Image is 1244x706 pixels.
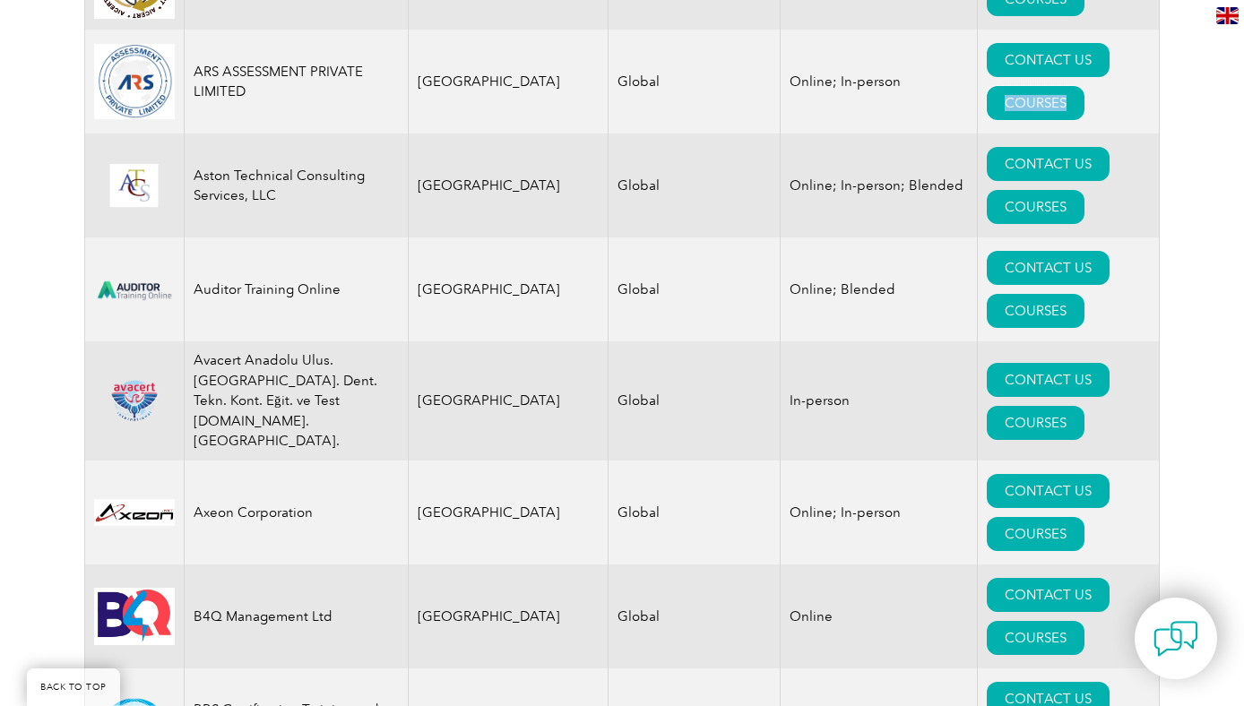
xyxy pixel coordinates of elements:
td: [GEOGRAPHIC_DATA] [409,461,609,564]
td: Global [608,461,780,564]
a: CONTACT US [987,474,1110,508]
img: en [1216,7,1239,24]
a: CONTACT US [987,147,1110,181]
a: COURSES [987,294,1084,328]
td: Online; In-person [780,30,977,133]
td: ARS ASSESSMENT PRIVATE LIMITED [185,30,409,133]
td: Online; In-person [780,461,977,564]
img: 9db4b902-10da-eb11-bacb-002248158a6d-logo.jpg [94,588,175,645]
a: CONTACT US [987,363,1110,397]
img: ce24547b-a6e0-e911-a812-000d3a795b83-logo.png [94,164,175,208]
td: [GEOGRAPHIC_DATA] [409,133,609,237]
td: Aston Technical Consulting Services, LLC [185,133,409,237]
a: COURSES [987,406,1084,440]
a: CONTACT US [987,578,1110,612]
td: [GEOGRAPHIC_DATA] [409,237,609,341]
td: [GEOGRAPHIC_DATA] [409,564,609,668]
td: Global [608,133,780,237]
a: COURSES [987,86,1084,120]
a: COURSES [987,517,1084,551]
a: CONTACT US [987,251,1110,285]
td: Online; In-person; Blended [780,133,977,237]
td: [GEOGRAPHIC_DATA] [409,341,609,461]
img: 815efeab-5b6f-eb11-a812-00224815377e-logo.png [94,379,175,423]
td: Global [608,237,780,341]
td: In-person [780,341,977,461]
td: [GEOGRAPHIC_DATA] [409,30,609,133]
td: Online [780,564,977,668]
img: contact-chat.png [1153,616,1198,661]
td: Global [608,341,780,461]
td: Global [608,564,780,668]
a: CONTACT US [987,43,1110,77]
td: Auditor Training Online [185,237,409,341]
td: B4Q Management Ltd [185,564,409,668]
td: Axeon Corporation [185,461,409,564]
a: COURSES [987,190,1084,224]
td: Global [608,30,780,133]
a: BACK TO TOP [27,668,120,706]
img: 28820fe6-db04-ea11-a811-000d3a793f32-logo.jpg [94,499,175,526]
td: Avacert Anadolu Ulus. [GEOGRAPHIC_DATA]. Dent. Tekn. Kont. Eğit. ve Test [DOMAIN_NAME]. [GEOGRAPH... [185,341,409,461]
img: d024547b-a6e0-e911-a812-000d3a795b83-logo.png [94,270,175,310]
td: Online; Blended [780,237,977,341]
img: 509b7a2e-6565-ed11-9560-0022481565fd-logo.png [94,44,175,119]
a: COURSES [987,621,1084,655]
